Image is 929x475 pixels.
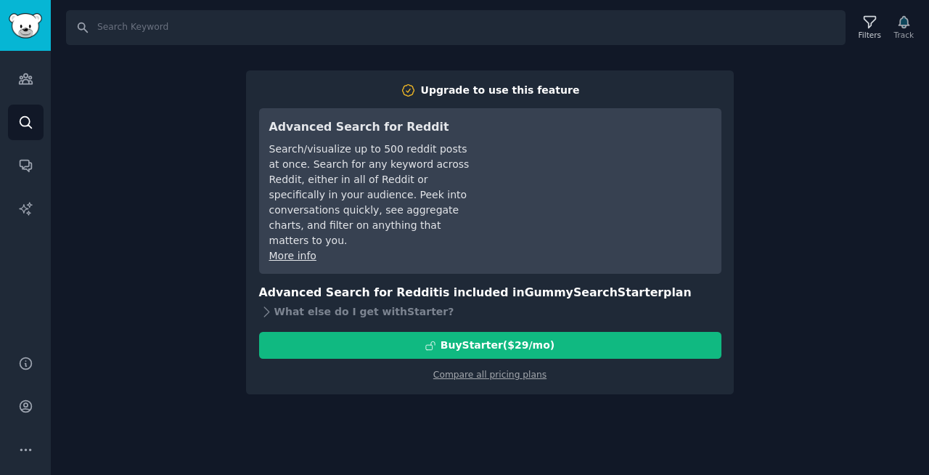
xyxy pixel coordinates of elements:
a: More info [269,250,316,261]
img: GummySearch logo [9,13,42,38]
div: Upgrade to use this feature [421,83,580,98]
div: What else do I get with Starter ? [259,301,721,322]
div: Filters [859,30,881,40]
div: Buy Starter ($ 29 /mo ) [441,338,554,353]
span: GummySearch Starter [525,285,663,299]
h3: Advanced Search for Reddit is included in plan [259,284,721,302]
h3: Advanced Search for Reddit [269,118,473,137]
a: Compare all pricing plans [433,370,547,380]
button: BuyStarter($29/mo) [259,332,721,359]
div: Search/visualize up to 500 reddit posts at once. Search for any keyword across Reddit, either in ... [269,142,473,248]
input: Search Keyword [66,10,846,45]
iframe: YouTube video player [494,118,711,227]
